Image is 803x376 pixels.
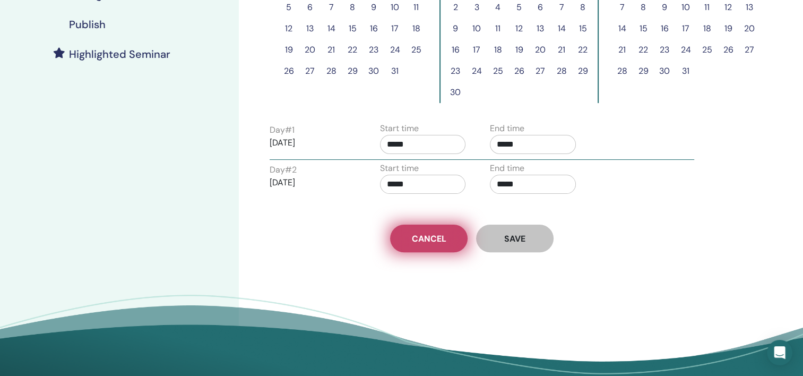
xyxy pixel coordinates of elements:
button: 22 [633,39,654,61]
button: 11 [487,18,508,39]
a: Cancel [390,225,468,252]
h4: Publish [69,18,106,31]
button: 21 [551,39,572,61]
button: 28 [551,61,572,82]
h4: Highlighted Seminar [69,48,170,61]
button: 13 [530,18,551,39]
button: 15 [572,18,593,39]
span: Cancel [412,233,446,244]
button: 16 [654,18,675,39]
button: 23 [654,39,675,61]
button: 19 [278,39,299,61]
button: 29 [342,61,363,82]
button: 28 [611,61,633,82]
button: 26 [718,39,739,61]
button: 31 [675,61,696,82]
button: 27 [299,61,321,82]
button: 17 [384,18,405,39]
button: Save [476,225,554,252]
button: 17 [466,39,487,61]
button: 30 [654,61,675,82]
button: 30 [445,82,466,103]
button: 21 [611,39,633,61]
button: 24 [384,39,405,61]
button: 29 [633,61,654,82]
button: 26 [278,61,299,82]
button: 20 [299,39,321,61]
span: Save [504,233,525,244]
label: End time [490,122,524,135]
button: 13 [299,18,321,39]
button: 30 [363,61,384,82]
button: 16 [445,39,466,61]
button: 25 [487,61,508,82]
button: 27 [530,61,551,82]
button: 26 [508,61,530,82]
button: 14 [551,18,572,39]
p: [DATE] [270,176,356,189]
button: 29 [572,61,593,82]
button: 24 [466,61,487,82]
button: 25 [696,39,718,61]
button: 27 [739,39,760,61]
button: 23 [445,61,466,82]
button: 20 [739,18,760,39]
label: Start time [380,162,419,175]
button: 15 [342,18,363,39]
button: 18 [696,18,718,39]
button: 14 [321,18,342,39]
label: End time [490,162,524,175]
button: 22 [572,39,593,61]
label: Day # 2 [270,164,297,176]
button: 20 [530,39,551,61]
button: 15 [633,18,654,39]
button: 9 [445,18,466,39]
button: 19 [718,18,739,39]
button: 18 [487,39,508,61]
button: 21 [321,39,342,61]
button: 22 [342,39,363,61]
button: 23 [363,39,384,61]
button: 18 [405,18,427,39]
button: 16 [363,18,384,39]
p: [DATE] [270,136,356,149]
button: 12 [278,18,299,39]
button: 17 [675,18,696,39]
button: 28 [321,61,342,82]
button: 19 [508,39,530,61]
label: Start time [380,122,419,135]
button: 12 [508,18,530,39]
button: 10 [466,18,487,39]
label: Day # 1 [270,124,295,136]
button: 24 [675,39,696,61]
button: 31 [384,61,405,82]
button: 25 [405,39,427,61]
div: Open Intercom Messenger [767,340,792,365]
button: 14 [611,18,633,39]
